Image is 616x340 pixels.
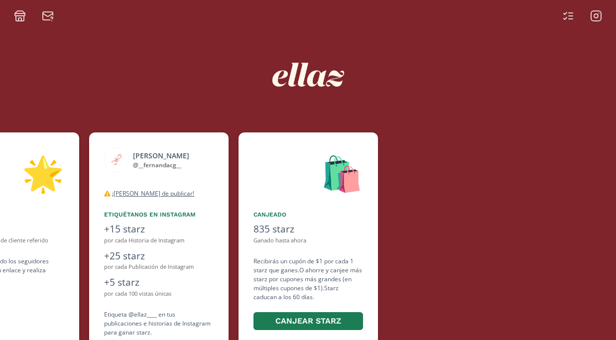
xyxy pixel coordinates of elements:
[104,147,129,172] img: 522398373_18520339210033455_6118860324119053351_n.jpg
[133,161,189,170] div: @ __fernandacg__
[104,275,214,290] div: +5 starz
[104,222,214,236] div: +15 starz
[263,30,353,119] img: nKmKAABZpYV7
[253,236,363,245] div: Ganado hasta ahora
[133,150,189,161] div: [PERSON_NAME]
[253,222,363,236] div: 835 starz
[253,257,363,332] div: Recibirás un cupón de $1 por cada 1 starz que ganes. O ahorre y canjee más starz por cupones más ...
[253,210,363,219] div: Canjeado
[104,310,214,337] div: Etiqueta @ellaz____ en tus publicaciones e historias de Instagram para ganar starz.
[104,249,214,263] div: +25 starz
[112,189,194,198] u: ¡[PERSON_NAME] de publicar!
[104,236,214,245] div: por cada Historia de Instagram
[253,312,363,331] button: Canjear starz
[104,263,214,271] div: por cada Publicación de Instagram
[104,290,214,298] div: por cada 100 vistas únicas
[104,210,214,219] div: Etiquétanos en Instagram
[253,147,363,198] div: 🛍️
